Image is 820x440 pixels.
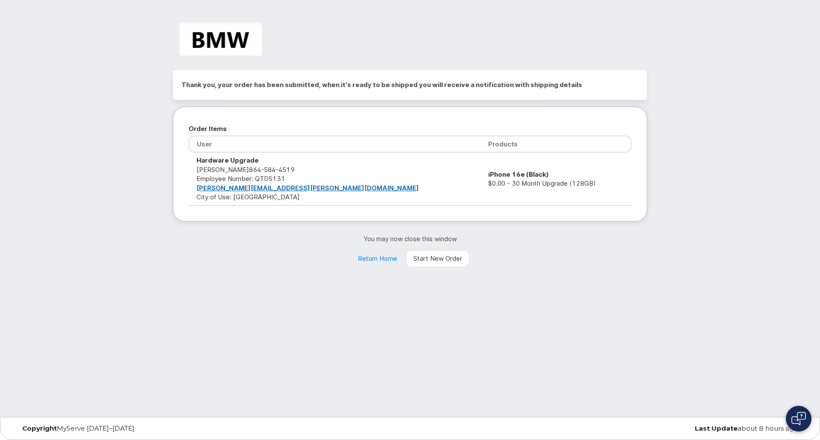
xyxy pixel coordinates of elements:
[249,166,295,174] span: 864
[480,136,631,152] th: Products
[22,424,57,432] strong: Copyright
[180,22,262,55] img: BMW Manufacturing Co LLC
[189,152,480,205] td: [PERSON_NAME] City of Use: [GEOGRAPHIC_DATA]
[16,425,278,432] div: MyServe [DATE]–[DATE]
[196,156,259,164] strong: Hardware Upgrade
[488,170,549,178] strong: iPhone 16e (Black)
[695,424,738,432] strong: Last Update
[791,412,806,425] img: Open chat
[196,184,419,192] a: [PERSON_NAME][EMAIL_ADDRESS][PERSON_NAME][DOMAIN_NAME]
[275,166,295,174] span: 4519
[480,152,631,205] td: $0.00 - 30 Month Upgrade (128GB)
[351,250,404,267] a: Return Home
[182,79,638,91] h2: Thank you, your order has been submitted, when it's ready to be shipped you will receive a notifi...
[196,175,285,183] span: Employee Number: QTD5131
[189,122,631,135] h2: Order Items
[542,425,804,432] div: about 8 hours ago
[261,166,275,174] span: 584
[173,234,647,243] p: You may now close this window
[406,250,469,267] a: Start New Order
[189,136,480,152] th: User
